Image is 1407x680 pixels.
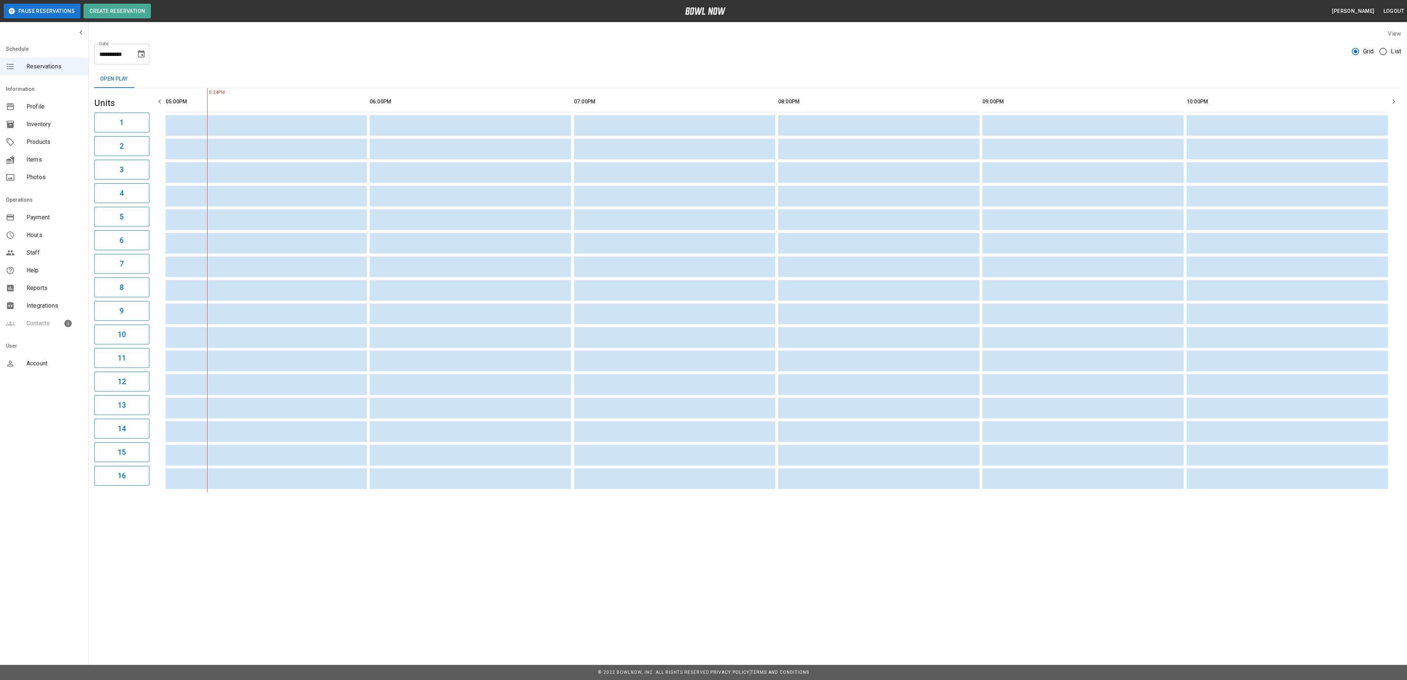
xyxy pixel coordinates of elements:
[751,670,809,675] a: Terms and Conditions
[94,207,149,227] button: 5
[94,136,149,156] button: 2
[84,4,151,18] button: Create Reservation
[120,187,124,199] h6: 4
[94,160,149,180] button: 3
[26,301,82,310] span: Integrations
[94,372,149,392] button: 12
[120,258,124,270] h6: 7
[26,138,82,146] span: Products
[94,113,149,132] button: 1
[26,102,82,111] span: Profile
[118,423,126,435] h6: 14
[118,376,126,387] h6: 12
[26,359,82,368] span: Account
[778,91,979,112] th: 08:00PM
[685,7,726,15] img: logo
[26,173,82,182] span: Photos
[4,4,81,18] button: Pause Reservations
[134,47,149,61] button: Choose date, selected date is Aug 15, 2025
[94,70,1401,88] div: inventory tabs
[1329,4,1377,18] button: [PERSON_NAME]
[118,352,126,364] h6: 11
[1381,4,1407,18] button: Logout
[574,91,775,112] th: 07:00PM
[26,213,82,222] span: Payment
[120,211,124,223] h6: 5
[94,442,149,462] button: 15
[94,325,149,344] button: 10
[120,117,124,128] h6: 1
[118,399,126,411] h6: 13
[26,120,82,129] span: Inventory
[94,254,149,274] button: 7
[26,284,82,293] span: Reports
[370,91,571,112] th: 06:00PM
[1388,30,1401,37] label: View
[207,89,209,96] span: 5:24PM
[1187,91,1388,112] th: 10:00PM
[94,419,149,439] button: 14
[94,301,149,321] button: 9
[598,670,710,675] span: © 2022 BowlNow, Inc. All Rights Reserved.
[94,277,149,297] button: 8
[163,88,1391,492] table: sticky table
[1391,47,1401,56] span: List
[710,670,749,675] a: Privacy Policy
[94,70,134,88] button: Open Play
[94,97,149,109] h5: Units
[118,329,126,340] h6: 10
[94,183,149,203] button: 4
[26,266,82,275] span: Help
[120,234,124,246] h6: 6
[982,91,1184,112] th: 09:00PM
[94,348,149,368] button: 11
[26,155,82,164] span: Items
[94,230,149,250] button: 6
[120,140,124,152] h6: 2
[26,231,82,240] span: Hours
[118,470,126,482] h6: 16
[26,62,82,71] span: Reservations
[26,248,82,257] span: Staff
[120,305,124,317] h6: 9
[166,91,367,112] th: 05:00PM
[94,395,149,415] button: 13
[120,164,124,176] h6: 3
[120,281,124,293] h6: 8
[1363,47,1374,56] span: Grid
[118,446,126,458] h6: 15
[94,466,149,486] button: 16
